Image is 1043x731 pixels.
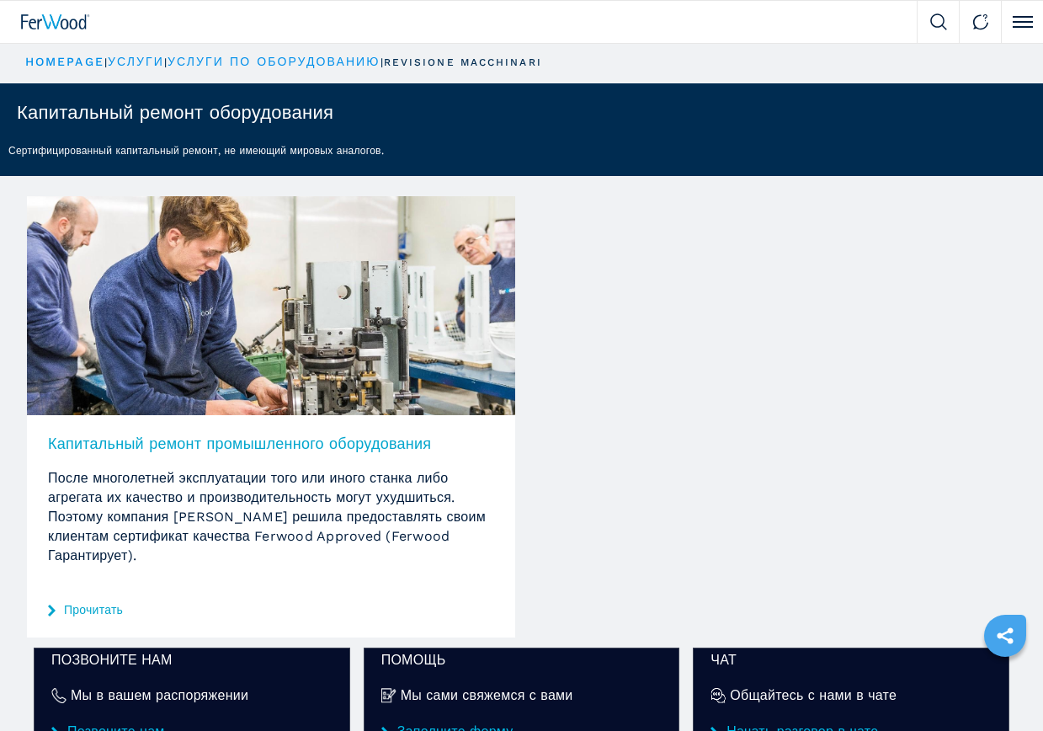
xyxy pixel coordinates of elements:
h1: Капитальный ремонт оборудования [17,104,333,122]
a: Прочитать [64,604,123,616]
img: Общайтесь с нами в чате [710,688,726,703]
span: Помощь [381,654,663,667]
a: услуги [108,55,164,68]
span: Сертифицированный капитальный ремонт, не имеющий мировых аналогов. [8,145,384,157]
span: Чат [710,654,992,667]
img: Мы в вашем распоряжении [51,688,67,703]
span: Позвоните нам [51,654,333,667]
span: | [104,56,108,68]
h4: Мы сами свяжемся с вами [401,689,573,702]
a: sharethis [984,615,1026,657]
img: Contact us [972,13,989,30]
h3: Капитальный ремонт промышленного оборудования [48,436,494,451]
h4: Мы в вашем распоряжении [71,689,248,702]
img: Мы сами свяжемся с вами [381,688,396,703]
span: | [164,56,168,68]
span: | [380,56,384,68]
img: Search [930,13,947,30]
img: image [27,196,515,415]
img: Ferwood [21,14,90,29]
h4: Общайтесь с нами в чате [730,689,897,702]
p: revisione macchinari [384,56,542,70]
span: После многолетней эксплуатации того или иного станка либо агрегата их качество и производительнос... [48,470,486,563]
a: Капитальный ремонт промышленного оборудованияПосле многолетней эксплуатации того или иного станка... [27,196,515,638]
a: HOMEPAGE [25,55,104,68]
a: услуги по оборудованию [168,55,380,68]
iframe: Chat [971,655,1030,718]
button: Click to toggle menu [1001,1,1043,43]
